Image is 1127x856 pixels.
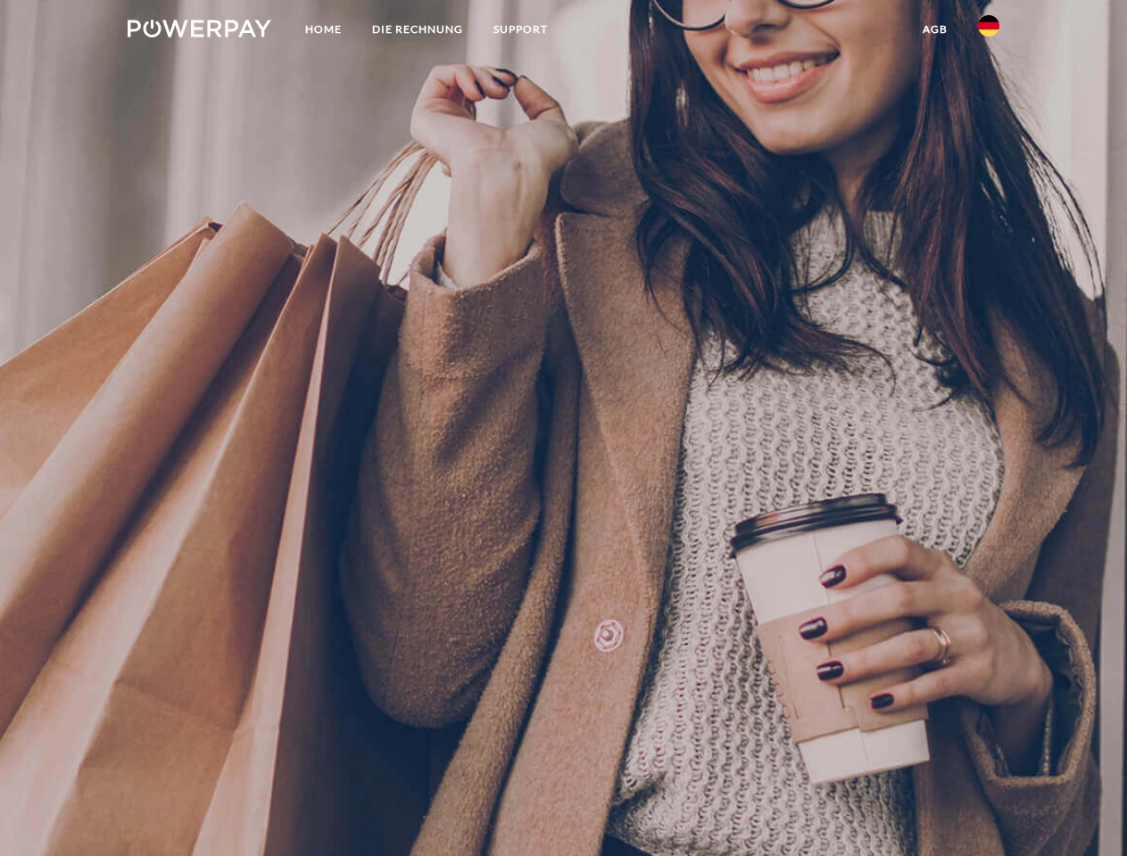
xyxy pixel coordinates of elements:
[978,15,999,37] img: de
[357,13,478,45] a: DIE RECHNUNG
[290,13,357,45] a: Home
[478,13,563,45] a: SUPPORT
[907,13,963,45] a: agb
[128,20,271,37] img: logo-powerpay-white.svg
